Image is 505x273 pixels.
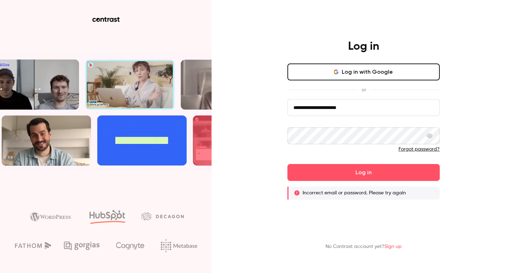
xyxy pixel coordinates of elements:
p: No Contrast account yet? [325,243,402,250]
button: Log in with Google [287,63,440,80]
p: Incorrect email or password. Please try again [303,189,406,196]
button: Log in [287,164,440,181]
a: Forgot password? [398,147,440,152]
h4: Log in [348,40,379,54]
img: decagon [141,212,184,220]
a: Sign up [384,244,402,249]
span: or [358,86,370,93]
